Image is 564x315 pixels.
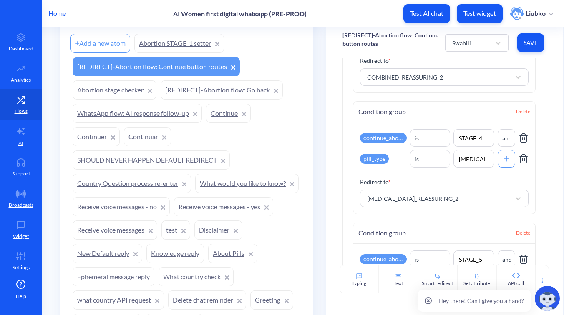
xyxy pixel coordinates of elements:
[73,267,154,286] a: Ephemeral message reply
[161,220,190,240] a: test
[194,220,242,240] a: Disclaimer
[161,80,283,100] a: [REDIRECT]-Abortion flow: Go back
[463,280,490,287] div: Set attribute
[360,254,407,264] div: continue_abortion_button_stage
[73,127,120,146] a: Continuer
[453,150,494,167] input: Value
[510,7,524,20] img: user photo
[438,296,524,305] p: Hey there! Can I give you a hand?
[16,292,26,300] span: Help
[73,80,156,100] a: Abortion stage checker
[73,174,191,193] a: Country Question process re-enter
[403,4,450,23] button: Test AI chat
[415,255,419,264] div: is
[12,170,30,177] p: Support
[502,134,512,142] div: and
[168,290,246,310] a: Delete chat reminder
[410,9,443,17] p: Test AI chat
[73,150,230,170] a: SHOULD NEVER HAPPEN DEFAULT REDIRECT
[453,129,494,147] input: Value
[11,76,31,84] p: Analytics
[516,108,530,115] span: Delete
[360,154,389,164] div: pill_type
[422,280,453,287] div: Smart redirect
[208,244,257,263] a: About Pills
[342,31,445,48] p: [REDIRECT]-Abortion flow: Continue button routes
[352,280,366,287] div: Typing
[73,197,170,216] a: Receive voice messages - no
[73,220,157,240] a: Receive voice messages
[13,264,30,271] p: Settings
[394,280,403,287] div: Text
[73,244,142,263] a: New Default reply
[124,127,171,146] a: Continuar
[134,34,224,53] a: Abortion STAGE_1 setter
[195,174,299,193] a: What would you like to know?
[463,9,496,17] p: Test widget
[502,255,512,264] div: and
[360,177,529,186] p: Redirect to
[9,45,33,52] p: Dashboard
[250,290,293,310] a: Greeting
[48,8,66,18] p: Home
[360,56,529,65] p: Redirect to
[508,280,524,287] div: API call
[535,286,560,311] img: copilot-icon.svg
[367,194,458,203] div: [MEDICAL_DATA]_REASSURING_2
[13,232,29,240] p: Widget
[174,197,273,216] a: Receive voice messages - yes
[452,38,471,47] div: Swahili
[146,244,204,263] a: Knowledge reply
[9,201,33,209] p: Broadcasts
[453,250,494,268] input: Value
[367,73,443,82] div: COMBINED_REASSURING_2
[506,6,557,21] button: user photoLiubko
[73,290,164,310] a: what country API request
[526,9,546,18] p: Liubko
[159,267,234,286] a: What country check
[415,134,419,142] div: is
[18,140,23,147] p: AI
[73,104,202,123] a: WhatsApp flow: AI response follow-up
[70,34,130,53] div: Add a new atom
[15,107,28,115] p: Flows
[457,4,503,23] button: Test widget
[358,107,406,117] span: Condition group
[73,57,240,76] a: [REDIRECT]-Abortion flow: Continue button routes
[524,39,537,47] span: Save
[358,228,406,238] span: Condition group
[415,155,419,163] div: is
[360,133,407,143] div: continue_abortion_button_stage
[173,10,307,17] p: AI Women first digital whatsapp (PRE-PROD)
[206,104,251,123] a: Continue
[517,33,544,52] button: Save
[516,229,530,237] span: Delete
